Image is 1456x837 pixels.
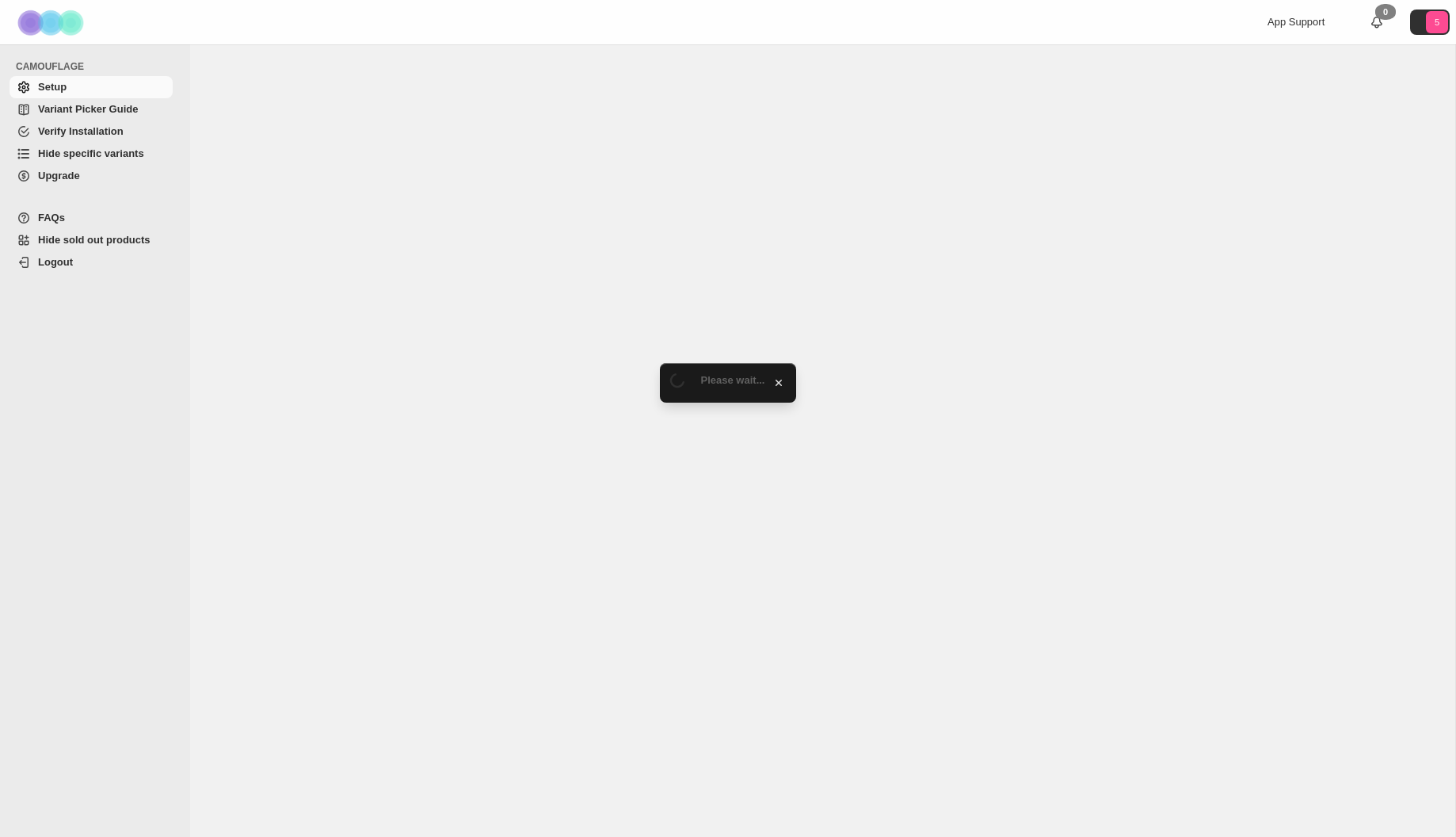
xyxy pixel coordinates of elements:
[1375,4,1396,20] div: 0
[38,125,124,137] span: Verify Installation
[1369,14,1385,30] a: 0
[16,60,179,73] span: CAMOUFLAGE
[1267,16,1325,28] span: App Support
[10,207,173,229] a: FAQs
[38,212,65,224] span: FAQs
[38,256,73,268] span: Logout
[38,81,67,93] span: Setup
[10,120,173,143] a: Verify Installation
[10,76,173,98] a: Setup
[1426,11,1448,33] span: Avatar with initials 5
[38,234,151,246] span: Hide sold out products
[38,170,80,182] span: Upgrade
[10,229,173,251] a: Hide sold out products
[10,143,173,165] a: Hide specific variants
[701,374,765,386] span: Please wait...
[38,103,138,115] span: Variant Picker Guide
[13,1,92,44] img: Camouflage
[1435,17,1439,27] text: 5
[38,147,144,159] span: Hide specific variants
[10,165,173,187] a: Upgrade
[10,98,173,120] a: Variant Picker Guide
[1410,10,1450,35] button: Avatar with initials 5
[10,251,173,273] a: Logout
